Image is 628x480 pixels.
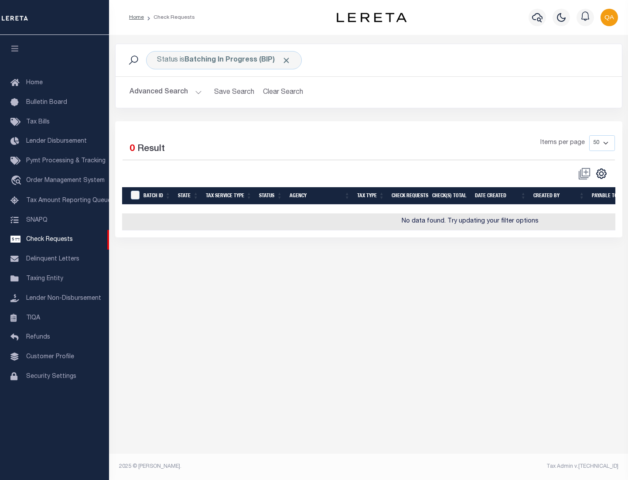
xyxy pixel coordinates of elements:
th: Tax Service Type: activate to sort column ascending [202,187,256,205]
span: Customer Profile [26,354,74,360]
span: Order Management System [26,178,105,184]
span: Delinquent Letters [26,256,79,262]
button: Advanced Search [130,84,202,101]
span: 0 [130,144,135,154]
span: Tax Bills [26,119,50,125]
i: travel_explore [10,175,24,187]
label: Result [137,142,165,156]
th: Agency: activate to sort column ascending [286,187,354,205]
img: logo-dark.svg [337,13,406,22]
a: Home [129,15,144,20]
th: Batch Id: activate to sort column ascending [140,187,174,205]
th: State: activate to sort column ascending [174,187,202,205]
span: Refunds [26,334,50,340]
button: Save Search [209,84,259,101]
span: TIQA [26,315,40,321]
span: SNAPQ [26,217,48,223]
li: Check Requests [144,14,195,21]
span: Lender Disbursement [26,138,87,144]
b: Batching In Progress (BIP) [184,57,291,64]
span: Click to Remove [282,56,291,65]
span: Security Settings [26,374,76,380]
th: Created By: activate to sort column ascending [530,187,588,205]
div: Status is [146,51,302,69]
img: svg+xml;base64,PHN2ZyB4bWxucz0iaHR0cDovL3d3dy53My5vcmcvMjAwMC9zdmciIHBvaW50ZXItZXZlbnRzPSJub25lIi... [601,9,618,26]
span: Items per page [540,138,585,148]
th: Check(s) Total [429,187,471,205]
th: Check Requests [388,187,429,205]
span: Tax Amount Reporting Queue [26,198,111,204]
span: Taxing Entity [26,276,63,282]
button: Clear Search [259,84,307,101]
span: Check Requests [26,237,73,243]
div: Tax Admin v.[TECHNICAL_ID] [375,463,618,470]
span: Home [26,80,43,86]
th: Date Created: activate to sort column ascending [471,187,530,205]
th: Status: activate to sort column ascending [256,187,286,205]
span: Pymt Processing & Tracking [26,158,106,164]
span: Lender Non-Disbursement [26,295,101,302]
span: Bulletin Board [26,99,67,106]
div: 2025 © [PERSON_NAME]. [113,463,369,470]
th: Tax Type: activate to sort column ascending [354,187,388,205]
